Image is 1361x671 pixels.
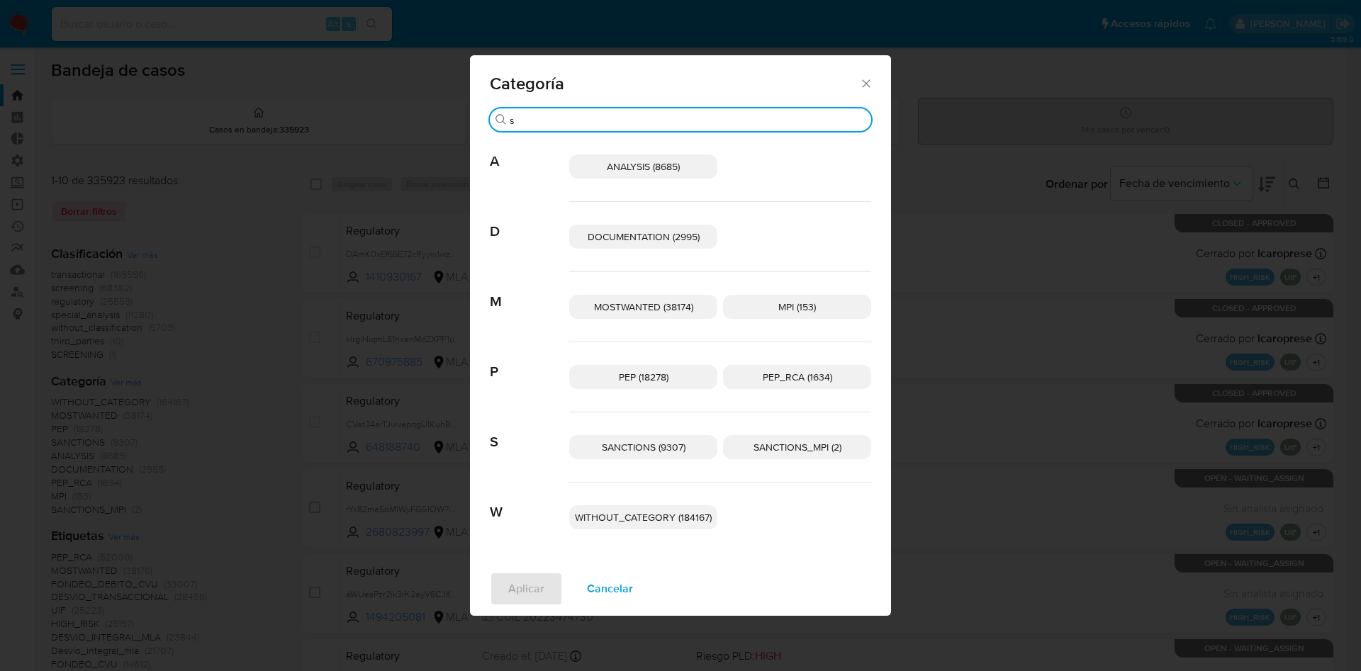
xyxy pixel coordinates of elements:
span: MOSTWANTED (38174) [594,300,693,314]
span: DOCUMENTATION (2995) [588,230,700,244]
div: PEP (18278) [569,365,717,389]
div: MPI (153) [723,295,871,319]
span: M [490,272,569,310]
span: SANCTIONS_MPI (2) [754,440,841,454]
div: DOCUMENTATION (2995) [569,225,717,249]
span: SANCTIONS (9307) [602,440,685,454]
span: D [490,202,569,240]
span: S [490,412,569,451]
input: Buscar filtro [510,114,866,127]
button: Cancelar [569,572,651,606]
div: SANCTIONS (9307) [569,435,717,459]
span: MPI (153) [778,300,816,314]
span: WITHOUT_CATEGORY (184167) [575,510,712,524]
button: Cerrar [859,77,872,89]
div: ANALYSIS (8685) [569,154,717,179]
span: ANALYSIS (8685) [607,159,680,174]
button: Buscar [495,114,507,125]
span: P [490,342,569,380]
span: A [490,132,569,170]
span: PEP (18278) [619,370,668,384]
span: Categoría [490,75,859,92]
div: SANCTIONS_MPI (2) [723,435,871,459]
span: Cancelar [587,573,633,604]
div: WITHOUT_CATEGORY (184167) [569,505,717,529]
div: PEP_RCA (1634) [723,365,871,389]
div: MOSTWANTED (38174) [569,295,717,319]
span: PEP_RCA (1634) [763,370,832,384]
span: W [490,483,569,521]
